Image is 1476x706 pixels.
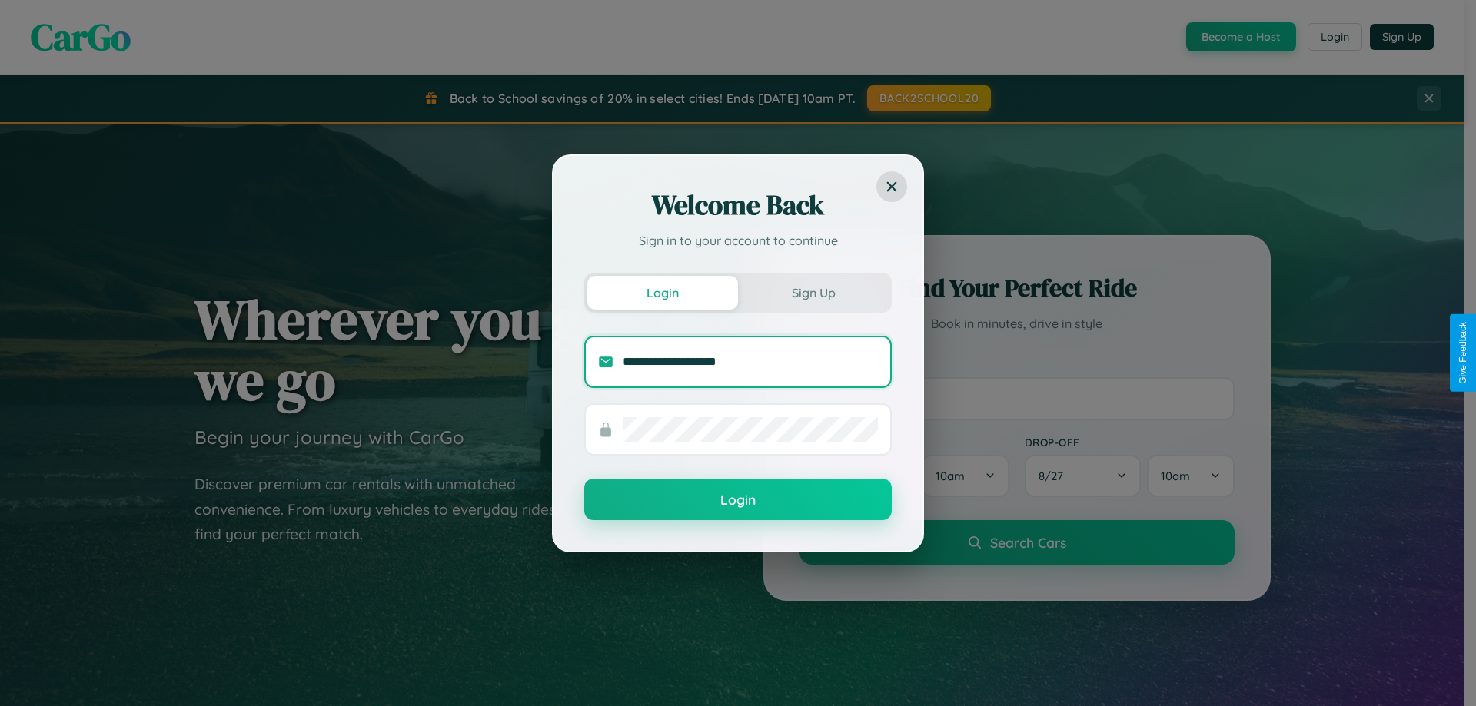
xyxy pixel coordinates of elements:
[738,276,889,310] button: Sign Up
[584,187,892,224] h2: Welcome Back
[584,231,892,250] p: Sign in to your account to continue
[584,479,892,520] button: Login
[587,276,738,310] button: Login
[1458,322,1468,384] div: Give Feedback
